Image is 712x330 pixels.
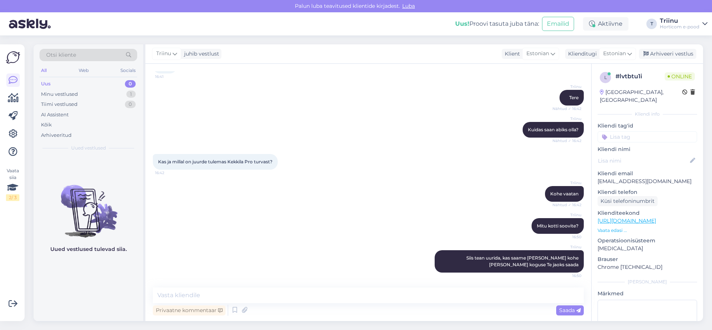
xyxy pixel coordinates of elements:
div: Aktiivne [583,17,628,31]
div: All [40,66,48,75]
span: 16:41 [155,74,183,79]
p: Operatsioonisüsteem [598,237,697,245]
span: Triinu [554,84,582,89]
div: Uus [41,80,51,88]
span: Nähtud ✓ 16:42 [552,106,582,111]
button: Emailid [542,17,574,31]
div: # lvtbtu1i [615,72,665,81]
span: Kas ja millal on juurde tulemas Kekkila Pro turvast? [158,159,272,164]
div: Arhiveeritud [41,132,72,139]
span: Siis tean uurida, kas saame [PERSON_NAME] kohe [PERSON_NAME] koguse Te jaoks saada [466,255,580,267]
span: Saada [559,307,581,314]
div: Küsi telefoninumbrit [598,196,658,206]
input: Lisa tag [598,131,697,142]
p: [MEDICAL_DATA] [598,245,697,252]
p: [EMAIL_ADDRESS][DOMAIN_NAME] [598,177,697,185]
span: Nähtud ✓ 16:42 [552,138,582,144]
span: Triinu [554,116,582,122]
span: Triinu [554,180,582,186]
span: Triinu [554,244,582,250]
span: Online [665,72,695,81]
input: Lisa nimi [598,157,689,165]
span: Kohe vaatan [550,191,579,197]
span: Luba [400,3,417,9]
div: Proovi tasuta juba täna: [455,19,539,28]
div: Arhiveeri vestlus [639,49,696,59]
div: 2 / 3 [6,194,19,201]
span: 16:50 [554,273,582,279]
p: Märkmed [598,290,697,298]
p: Kliendi tag'id [598,122,697,130]
p: Kliendi telefon [598,188,697,196]
span: 16:42 [155,170,183,176]
div: AI Assistent [41,111,69,119]
span: Otsi kliente [46,51,76,59]
div: Vaata siia [6,167,19,201]
div: Tiimi vestlused [41,101,78,108]
img: Askly Logo [6,50,20,65]
span: Triinu [554,212,582,218]
div: juhib vestlust [181,50,219,58]
a: [URL][DOMAIN_NAME] [598,217,656,224]
p: Kliendi nimi [598,145,697,153]
span: Uued vestlused [71,145,106,151]
span: Tere [569,95,579,100]
div: Horticom e-pood [660,24,699,30]
div: [GEOGRAPHIC_DATA], [GEOGRAPHIC_DATA] [600,88,682,104]
div: T [646,19,657,29]
span: Estonian [526,50,549,58]
span: Nähtud ✓ 16:42 [552,202,582,208]
span: 16:50 [554,234,582,240]
img: No chats [34,172,143,239]
div: Web [77,66,90,75]
div: [PERSON_NAME] [598,279,697,285]
p: Brauser [598,255,697,263]
div: Kõik [41,121,52,129]
div: Privaatne kommentaar [153,305,226,315]
div: Socials [119,66,137,75]
div: 1 [126,91,136,98]
p: Uued vestlused tulevad siia. [50,245,127,253]
span: Mitu kotti soovite? [537,223,579,229]
div: Klient [502,50,520,58]
span: l [604,75,607,80]
span: Triinu [156,50,171,58]
div: Minu vestlused [41,91,78,98]
div: 0 [125,101,136,108]
b: Uus! [455,20,469,27]
div: 0 [125,80,136,88]
p: Klienditeekond [598,209,697,217]
div: Kliendi info [598,111,697,117]
p: Chrome [TECHNICAL_ID] [598,263,697,271]
p: Vaata edasi ... [598,227,697,234]
span: Kuidas saan abiks olla? [528,127,579,132]
span: Estonian [603,50,626,58]
div: Klienditugi [565,50,597,58]
p: Kliendi email [598,170,697,177]
a: TriinuHorticom e-pood [660,18,708,30]
div: Triinu [660,18,699,24]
